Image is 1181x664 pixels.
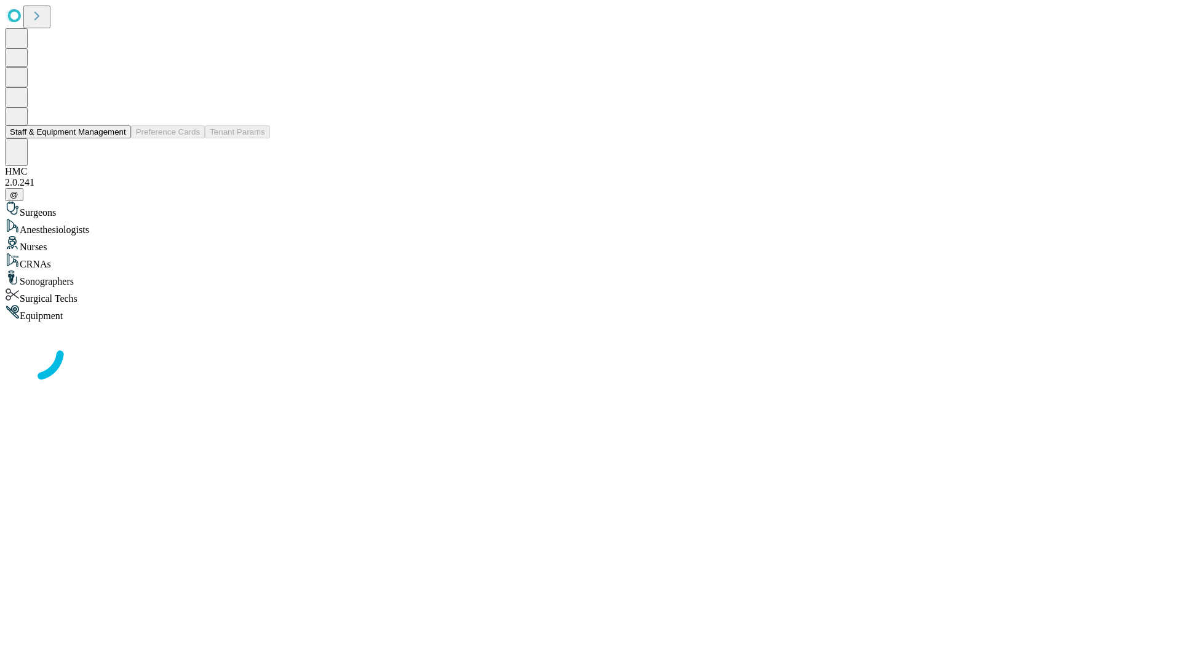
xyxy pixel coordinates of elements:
[10,190,18,199] span: @
[5,201,1176,218] div: Surgeons
[5,270,1176,287] div: Sonographers
[5,253,1176,270] div: CRNAs
[5,304,1176,322] div: Equipment
[5,188,23,201] button: @
[5,218,1176,235] div: Anesthesiologists
[5,235,1176,253] div: Nurses
[5,125,131,138] button: Staff & Equipment Management
[5,287,1176,304] div: Surgical Techs
[5,177,1176,188] div: 2.0.241
[131,125,205,138] button: Preference Cards
[205,125,270,138] button: Tenant Params
[5,166,1176,177] div: HMC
